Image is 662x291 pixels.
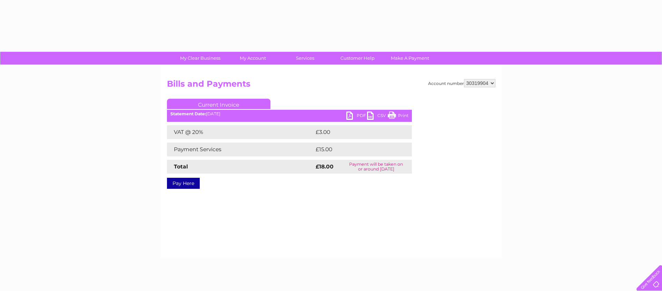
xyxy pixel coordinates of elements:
a: My Account [224,52,281,65]
td: £3.00 [314,125,396,139]
a: PDF [346,111,367,122]
h2: Bills and Payments [167,79,495,92]
td: Payment Services [167,143,314,156]
a: Pay Here [167,178,200,189]
a: Print [388,111,408,122]
a: Make A Payment [382,52,438,65]
div: Account number [428,79,495,87]
strong: £18.00 [316,163,334,170]
a: Current Invoice [167,99,270,109]
a: CSV [367,111,388,122]
a: My Clear Business [172,52,229,65]
td: £15.00 [314,143,397,156]
strong: Total [174,163,188,170]
a: Customer Help [329,52,386,65]
td: Payment will be taken on or around [DATE] [340,160,412,174]
a: Services [277,52,334,65]
div: [DATE] [167,111,412,116]
b: Statement Date: [170,111,206,116]
td: VAT @ 20% [167,125,314,139]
